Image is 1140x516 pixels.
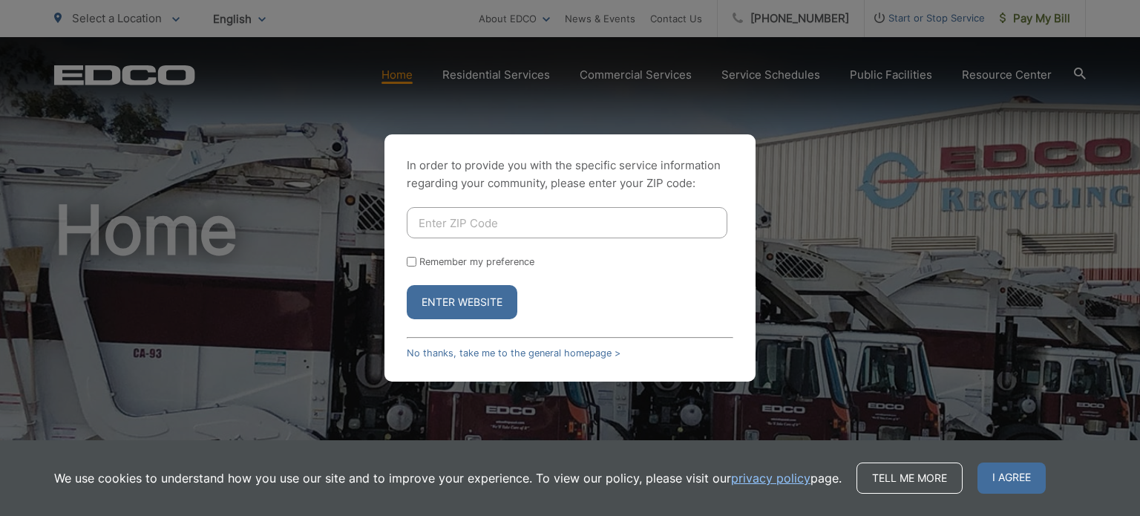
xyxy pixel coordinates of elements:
[856,463,963,494] a: Tell me more
[977,463,1046,494] span: I agree
[407,285,517,319] button: Enter Website
[731,469,810,487] a: privacy policy
[419,256,534,267] label: Remember my preference
[407,347,620,359] a: No thanks, take me to the general homepage >
[54,469,842,487] p: We use cookies to understand how you use our site and to improve your experience. To view our pol...
[407,207,727,238] input: Enter ZIP Code
[407,157,733,192] p: In order to provide you with the specific service information regarding your community, please en...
